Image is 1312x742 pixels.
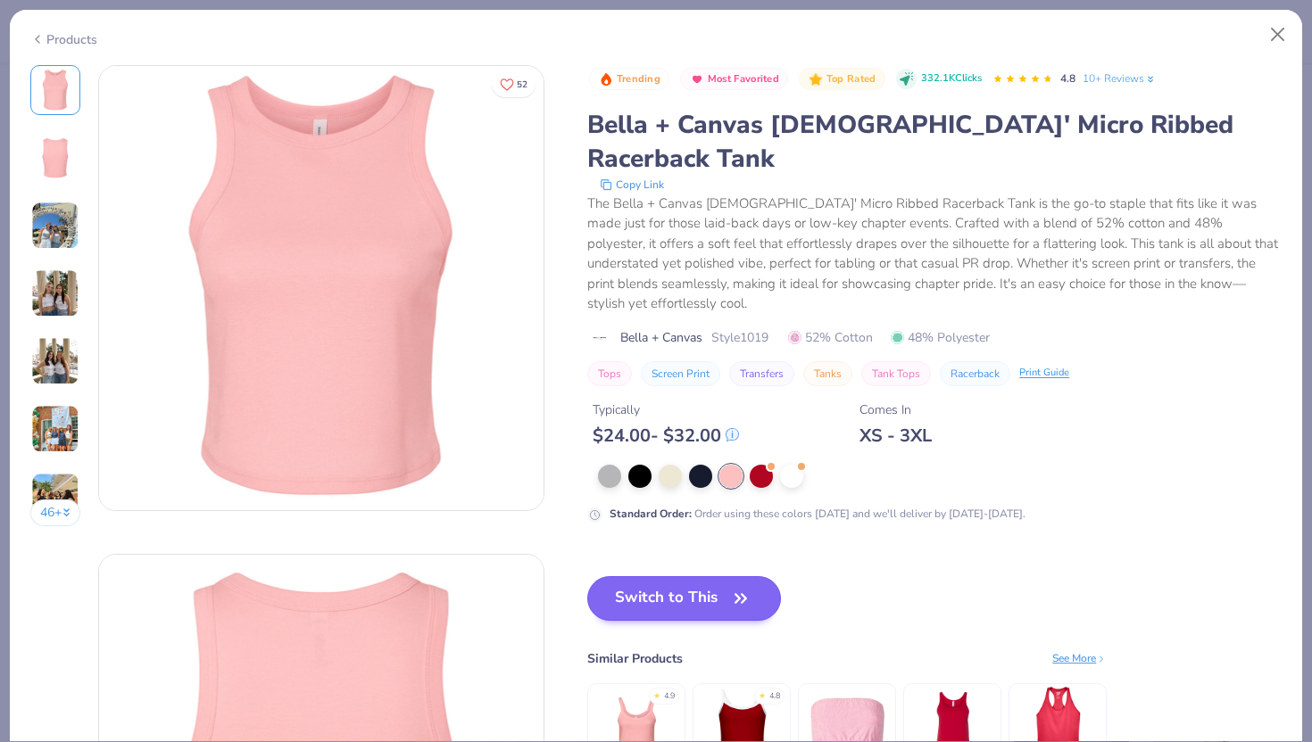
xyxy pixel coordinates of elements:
[599,72,613,87] img: Trending sort
[1060,71,1075,86] span: 4.8
[593,425,739,447] div: $ 24.00 - $ 32.00
[31,202,79,250] img: User generated content
[690,72,704,87] img: Most Favorited sort
[992,65,1053,94] div: 4.8 Stars
[610,507,692,521] strong: Standard Order :
[711,328,768,347] span: Style 1019
[587,194,1282,314] div: The Bella + Canvas [DEMOGRAPHIC_DATA]' Micro Ribbed Racerback Tank is the go-to staple that fits ...
[594,176,669,194] button: copy to clipboard
[593,400,739,419] div: Typically
[859,425,932,447] div: XS - 3XL
[788,328,873,347] span: 52% Cotton
[587,649,683,668] div: Similar Products
[587,576,781,621] button: Switch to This
[680,68,788,91] button: Badge Button
[610,506,1026,522] div: Order using these colors [DATE] and we'll deliver by [DATE]-[DATE].
[517,80,527,89] span: 52
[803,361,852,386] button: Tanks
[617,74,660,84] span: Trending
[1261,18,1295,52] button: Close
[587,331,611,345] img: brand logo
[861,361,931,386] button: Tank Tops
[1019,366,1069,381] div: Print Guide
[664,690,675,703] div: 4.9
[31,269,79,317] img: User generated content
[34,136,77,179] img: Back
[799,68,884,91] button: Badge Button
[921,71,982,87] span: 332.1K Clicks
[31,405,79,453] img: User generated content
[891,328,990,347] span: 48% Polyester
[30,499,81,526] button: 46+
[940,361,1010,386] button: Racerback
[589,68,669,91] button: Badge Button
[1083,70,1157,87] a: 10+ Reviews
[492,71,536,97] button: Like
[620,328,702,347] span: Bella + Canvas
[826,74,876,84] span: Top Rated
[641,361,720,386] button: Screen Print
[759,690,766,697] div: ★
[859,400,932,419] div: Comes In
[31,337,79,385] img: User generated content
[1052,650,1107,666] div: See More
[729,361,794,386] button: Transfers
[31,473,79,521] img: User generated content
[587,108,1282,176] div: Bella + Canvas [DEMOGRAPHIC_DATA]' Micro Ribbed Racerback Tank
[34,69,77,111] img: Front
[708,74,779,84] span: Most Favorited
[30,30,97,49] div: Products
[99,66,544,510] img: Front
[769,690,780,703] div: 4.8
[809,72,823,87] img: Top Rated sort
[587,361,632,386] button: Tops
[653,690,660,697] div: ★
